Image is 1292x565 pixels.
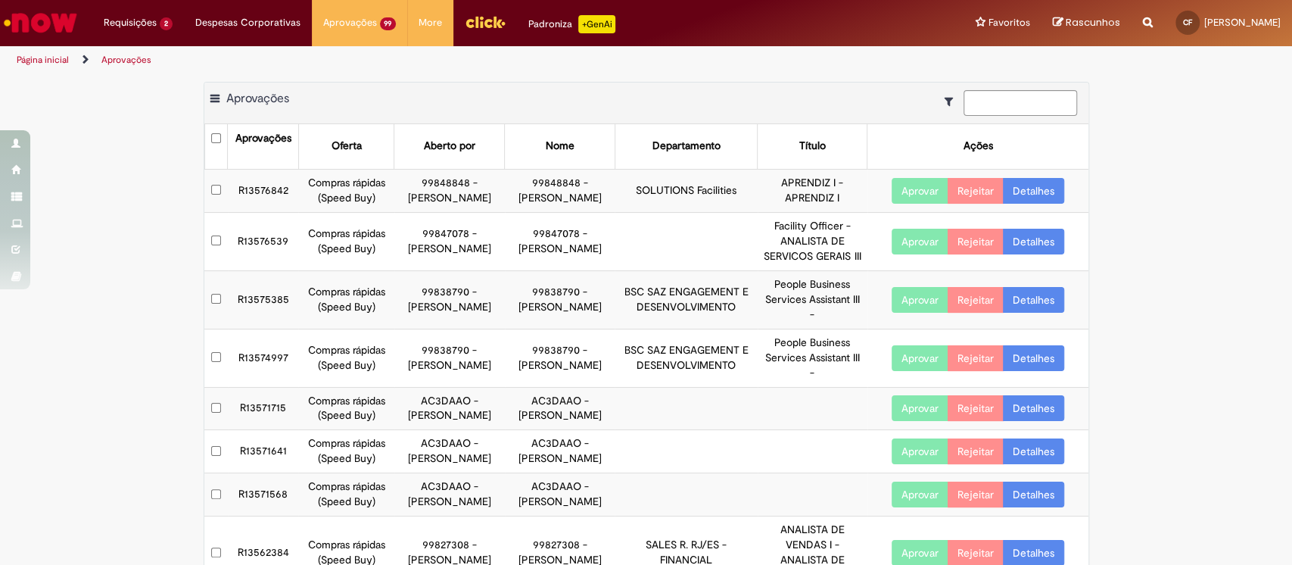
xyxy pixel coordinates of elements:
td: Compras rápidas (Speed Buy) [298,387,394,430]
div: Nome [545,139,574,154]
button: Aprovar [892,439,948,464]
td: Compras rápidas (Speed Buy) [298,329,394,387]
button: Rejeitar [948,178,1004,204]
img: ServiceNow [2,8,79,38]
button: Aprovar [892,345,948,371]
span: Requisições [104,15,157,30]
button: Rejeitar [948,287,1004,313]
a: Detalhes [1003,178,1064,204]
td: People Business Services Assistant III - [758,329,867,387]
span: 99 [380,17,397,30]
td: AC3DAAO - [PERSON_NAME] [505,387,615,430]
div: Departamento [652,139,721,154]
td: 99847078 - [PERSON_NAME] [394,212,505,270]
div: Título [799,139,826,154]
span: Favoritos [988,15,1030,30]
div: Oferta [331,139,361,154]
td: R13576842 [228,169,298,212]
td: R13576539 [228,212,298,270]
button: Aprovar [892,229,948,254]
td: BSC SAZ ENGAGEMENT E DESENVOLVIMENTO [615,329,758,387]
button: Rejeitar [948,439,1004,464]
td: 99838790 - [PERSON_NAME] [505,329,615,387]
td: 99848848 - [PERSON_NAME] [394,169,505,212]
div: Ações [963,139,992,154]
span: More [419,15,442,30]
a: Detalhes [1003,345,1064,371]
button: Rejeitar [948,395,1004,421]
td: R13571641 [228,430,298,473]
td: R13571568 [228,473,298,517]
td: Compras rápidas (Speed Buy) [298,473,394,517]
a: Página inicial [17,54,69,66]
td: BSC SAZ ENGAGEMENT E DESENVOLVIMENTO [615,270,758,329]
button: Rejeitar [948,229,1004,254]
td: 99838790 - [PERSON_NAME] [394,270,505,329]
td: 99847078 - [PERSON_NAME] [505,212,615,270]
td: 99838790 - [PERSON_NAME] [394,329,505,387]
a: Detalhes [1003,482,1064,507]
td: 99838790 - [PERSON_NAME] [505,270,615,329]
td: AC3DAAO - [PERSON_NAME] [394,473,505,517]
a: Aprovações [101,54,151,66]
p: +GenAi [578,15,615,33]
td: APRENDIZ I - APRENDIZ I [758,169,867,212]
button: Aprovar [892,482,948,507]
a: Detalhes [1003,395,1064,421]
button: Rejeitar [948,345,1004,371]
div: Padroniza [528,15,615,33]
td: AC3DAAO - [PERSON_NAME] [505,430,615,473]
td: People Business Services Assistant III - [758,270,867,329]
td: R13574997 [228,329,298,387]
td: R13571715 [228,387,298,430]
span: [PERSON_NAME] [1204,16,1281,29]
th: Aprovações [228,124,298,169]
a: Detalhes [1003,287,1064,313]
td: AC3DAAO - [PERSON_NAME] [394,430,505,473]
span: Rascunhos [1066,15,1120,30]
td: SOLUTIONS Facilities [615,169,758,212]
td: 99848848 - [PERSON_NAME] [505,169,615,212]
a: Rascunhos [1053,16,1120,30]
span: Despesas Corporativas [195,15,300,30]
td: Facility Officer - ANALISTA DE SERVICOS GERAIS III [758,212,867,270]
td: AC3DAAO - [PERSON_NAME] [394,387,505,430]
a: Detalhes [1003,229,1064,254]
td: Compras rápidas (Speed Buy) [298,430,394,473]
span: 2 [160,17,173,30]
td: Compras rápidas (Speed Buy) [298,212,394,270]
button: Aprovar [892,287,948,313]
span: Aprovações [323,15,377,30]
div: Aprovações [235,131,291,146]
img: click_logo_yellow_360x200.png [465,11,506,33]
button: Aprovar [892,178,948,204]
td: R13575385 [228,270,298,329]
td: Compras rápidas (Speed Buy) [298,270,394,329]
td: AC3DAAO - [PERSON_NAME] [505,473,615,517]
button: Rejeitar [948,482,1004,507]
ul: Trilhas de página [11,46,850,74]
div: Aberto por [424,139,475,154]
span: Aprovações [226,91,289,106]
button: Aprovar [892,395,948,421]
span: CF [1183,17,1192,27]
i: Mostrar filtros para: Suas Solicitações [945,96,960,107]
a: Detalhes [1003,439,1064,464]
td: Compras rápidas (Speed Buy) [298,169,394,212]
